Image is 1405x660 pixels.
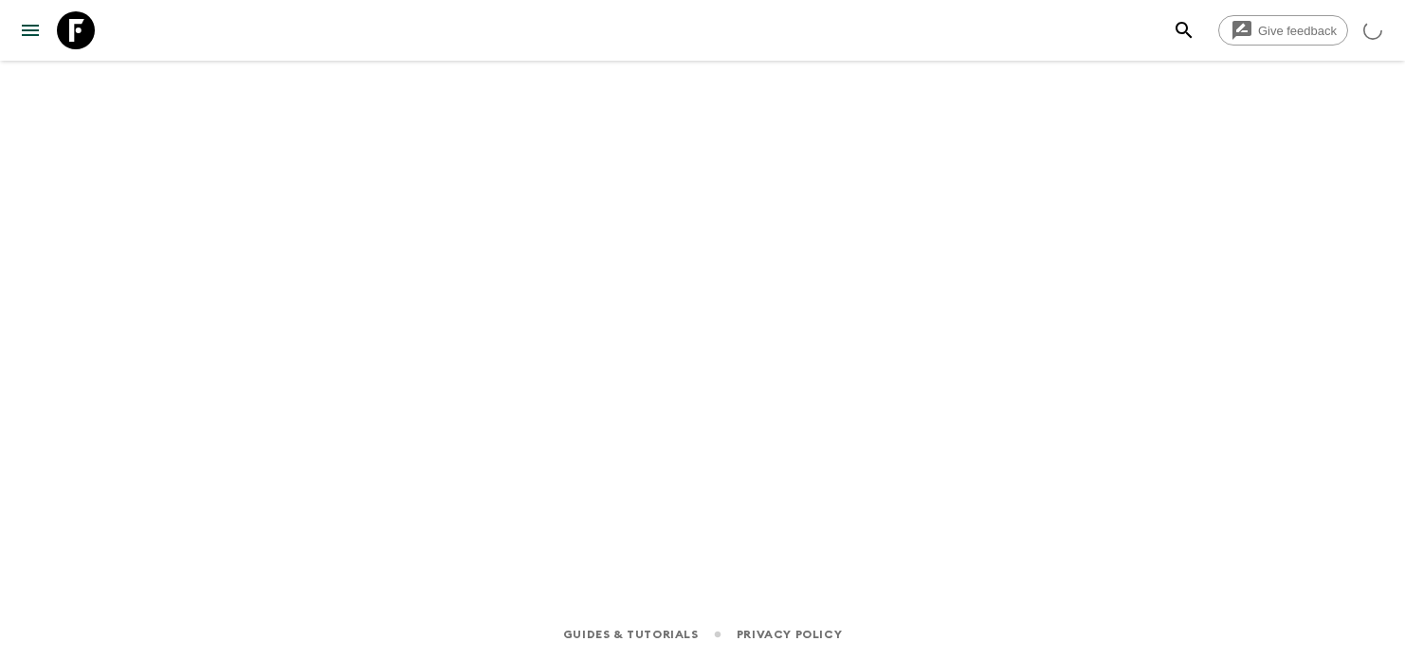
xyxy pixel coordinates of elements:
[11,11,49,49] button: menu
[563,624,699,645] a: Guides & Tutorials
[1248,24,1347,38] span: Give feedback
[1218,15,1348,46] a: Give feedback
[737,624,842,645] a: Privacy Policy
[1165,11,1203,49] button: search adventures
